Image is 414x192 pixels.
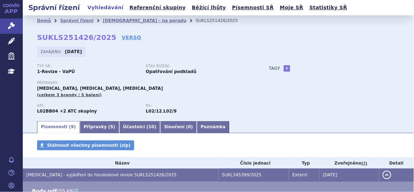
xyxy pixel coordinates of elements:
p: Typ SŘ: [37,64,139,68]
th: Typ [289,158,320,168]
a: + [284,65,290,72]
span: Stáhnout všechny písemnosti (zip) [47,143,131,148]
span: 5 [110,124,113,129]
p: ATC: [37,104,139,108]
p: Přípravky: [37,81,255,85]
a: Vyhledávání [85,3,126,12]
strong: Opatřování podkladů [146,69,196,74]
a: Referenční skupiny [127,3,188,12]
a: Účastníci (10) [119,121,161,133]
th: Číslo jednací [219,158,289,168]
th: Detail [379,158,414,168]
a: Poznámka [197,121,229,133]
strong: enzalutamid [163,109,177,114]
abbr: (?) [362,161,367,166]
span: 9 [71,124,74,129]
strong: inhibitory androgenových receptorů druhé generace, perorální podání [146,109,162,114]
button: detail [383,171,391,179]
a: Stáhnout všechny písemnosti (zip) [37,140,134,150]
span: 10 [148,124,154,129]
h2: Správní řízení [23,2,85,12]
td: [DATE] [319,168,379,182]
a: Statistiky SŘ [307,3,349,12]
a: Domů [37,18,51,23]
td: SUKL345399/2025 [219,168,289,182]
strong: [DATE] [65,49,82,54]
a: [DEMOGRAPHIC_DATA] - na poradu [103,18,187,23]
a: Přípravky (5) [80,121,119,133]
strong: ENZALUTAMID [37,109,58,114]
th: Zveřejněno [319,158,379,168]
span: Xtandi - vyjádření do hloubokové revize SUKLS251426/2025 [26,172,177,177]
th: Název [23,158,219,168]
span: Zahájeno: [41,49,63,55]
strong: +2 ATC skupiny [59,109,97,114]
a: Běžící lhůty [190,3,228,12]
a: Písemnosti (9) [37,121,80,133]
span: 0 [188,124,191,129]
a: Správní řízení [60,18,94,23]
div: , [146,104,255,114]
span: Externí [293,172,308,177]
a: Sloučení (0) [160,121,197,133]
span: [MEDICAL_DATA], [MEDICAL_DATA], [MEDICAL_DATA] [37,86,163,91]
strong: SUKLS251426/2025 [37,33,116,42]
strong: 1-Revize - VaPÚ [37,69,75,74]
p: Stav řízení: [146,64,248,68]
a: Moje SŘ [278,3,305,12]
h3: Tagy [269,64,280,73]
p: RS: [146,104,248,108]
li: SUKLS251426/2025 [196,15,247,26]
a: Písemnosti SŘ [230,3,276,12]
a: VERSO [122,34,141,41]
span: (celkem 3 brandy / 5 balení) [37,93,102,97]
